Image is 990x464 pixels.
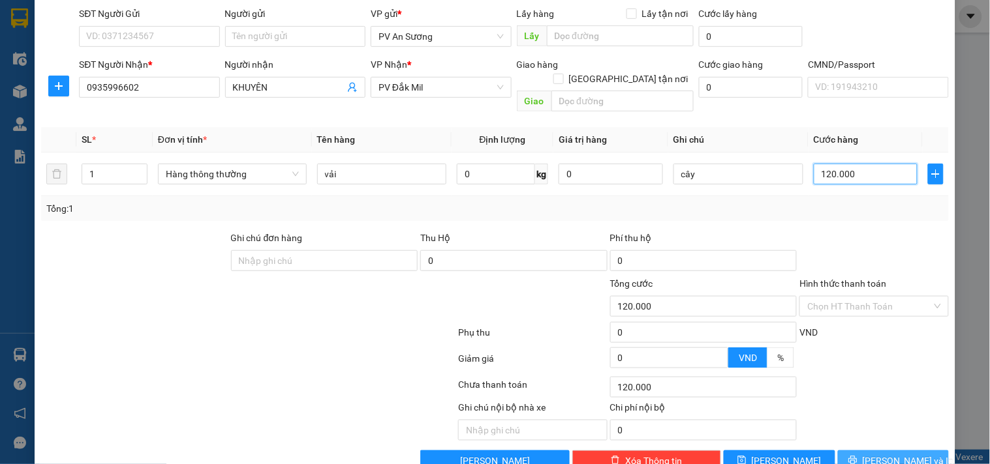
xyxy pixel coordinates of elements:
span: user-add [347,82,358,93]
span: PV Đắk Mil [131,91,163,98]
div: Tổng: 1 [46,201,383,216]
span: Tổng cước [610,278,653,289]
div: Chưa thanh toán [457,377,608,400]
span: plus [929,169,943,179]
span: Nơi gửi: [13,91,27,109]
input: Ghi chú đơn hàng [231,250,418,271]
button: plus [48,76,69,96]
label: Cước giao hàng [699,59,764,70]
span: Nơi nhận: [100,91,121,109]
span: PV An Sương [379,27,503,46]
span: plus [49,81,69,91]
label: Hình thức thanh toán [799,278,886,289]
button: delete [46,164,67,184]
div: Người gửi [225,7,365,21]
span: Đơn vị tính [158,134,207,145]
span: VP Nhận [371,59,407,70]
span: [GEOGRAPHIC_DATA] tận nơi [564,72,694,86]
button: plus [928,164,944,184]
div: CMND/Passport [808,57,948,72]
div: SĐT Người Gửi [79,7,219,21]
input: 0 [559,164,663,184]
div: Người nhận [225,57,365,72]
span: PV Đắk Mil [379,78,503,97]
span: Hàng thông thường [166,164,299,184]
span: Giao hàng [517,59,559,70]
span: Định lượng [480,134,526,145]
span: Cước hàng [814,134,859,145]
input: Nhập ghi chú [458,420,607,441]
div: Phụ thu [457,325,608,348]
div: Phí thu hộ [610,231,797,250]
span: Lấy hàng [517,8,555,19]
div: Ghi chú nội bộ nhà xe [458,400,607,420]
div: Chi phí nội bộ [610,400,797,420]
span: Lấy [517,25,547,46]
input: Cước lấy hàng [699,26,803,47]
div: Giảm giá [457,351,608,374]
span: SL [82,134,92,145]
input: Dọc đường [551,91,694,111]
div: SĐT Người Nhận [79,57,219,72]
input: VD: Bàn, Ghế [317,164,447,184]
span: Lấy tận nơi [637,7,694,21]
strong: CÔNG TY TNHH [GEOGRAPHIC_DATA] 214 QL13 - P.26 - Q.BÌNH THẠNH - TP HCM 1900888606 [34,21,106,70]
input: Cước giao hàng [699,77,803,98]
span: Tên hàng [317,134,356,145]
input: Ghi Chú [673,164,803,184]
span: Thu Hộ [420,233,450,243]
span: Giá trị hàng [559,134,607,145]
strong: BIÊN NHẬN GỬI HÀNG HOÁ [45,78,151,88]
div: VP gửi [371,7,511,21]
span: VND [799,327,818,338]
span: VND [739,353,757,363]
label: Cước lấy hàng [699,8,758,19]
span: 14:27:58 [DATE] [124,59,184,68]
img: logo [13,29,30,62]
label: Ghi chú đơn hàng [231,233,303,243]
span: Giao [517,91,551,111]
input: Dọc đường [547,25,694,46]
span: % [777,353,784,363]
span: AS10250066 [131,49,184,59]
span: kg [535,164,548,184]
th: Ghi chú [668,127,809,152]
